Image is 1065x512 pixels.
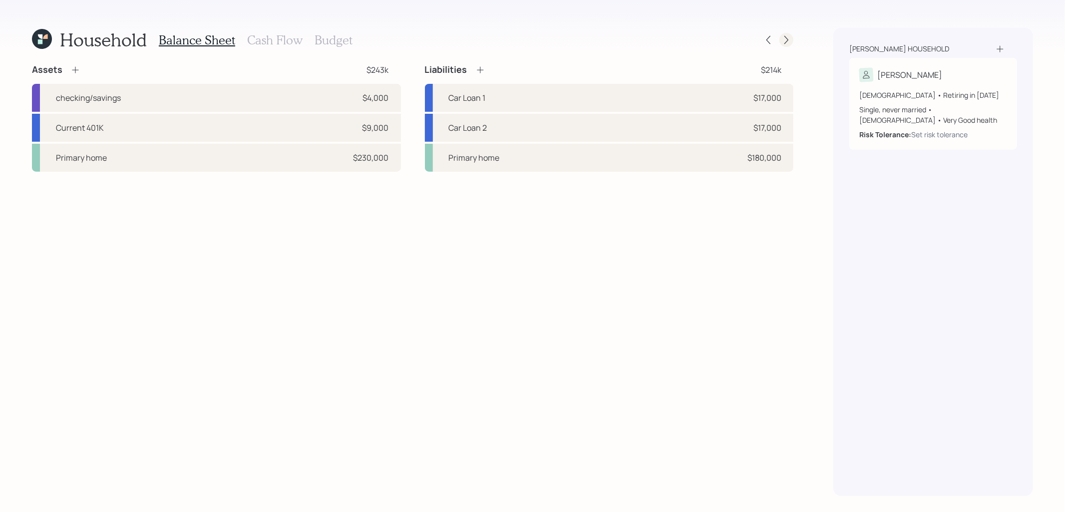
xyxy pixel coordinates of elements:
h3: Budget [315,33,353,47]
div: $4,000 [363,92,389,104]
div: $17,000 [753,92,781,104]
div: $9,000 [362,122,389,134]
h3: Cash Flow [247,33,303,47]
div: Primary home [449,152,500,164]
div: checking/savings [56,92,121,104]
h1: Household [60,29,147,50]
div: [PERSON_NAME] [877,69,942,81]
div: $17,000 [753,122,781,134]
div: [DEMOGRAPHIC_DATA] • Retiring in [DATE] [859,90,1007,100]
div: Current 401K [56,122,104,134]
h4: Assets [32,64,62,75]
div: $230,000 [354,152,389,164]
h3: Balance Sheet [159,33,235,47]
b: Risk Tolerance: [859,130,911,139]
h4: Liabilities [425,64,467,75]
div: $180,000 [747,152,781,164]
div: Single, never married • [DEMOGRAPHIC_DATA] • Very Good health [859,104,1007,125]
div: [PERSON_NAME] household [849,44,949,54]
div: Car Loan 1 [449,92,486,104]
div: Car Loan 2 [449,122,487,134]
div: $214k [761,64,781,76]
div: $243k [367,64,389,76]
div: Primary home [56,152,107,164]
div: Set risk tolerance [911,129,968,140]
